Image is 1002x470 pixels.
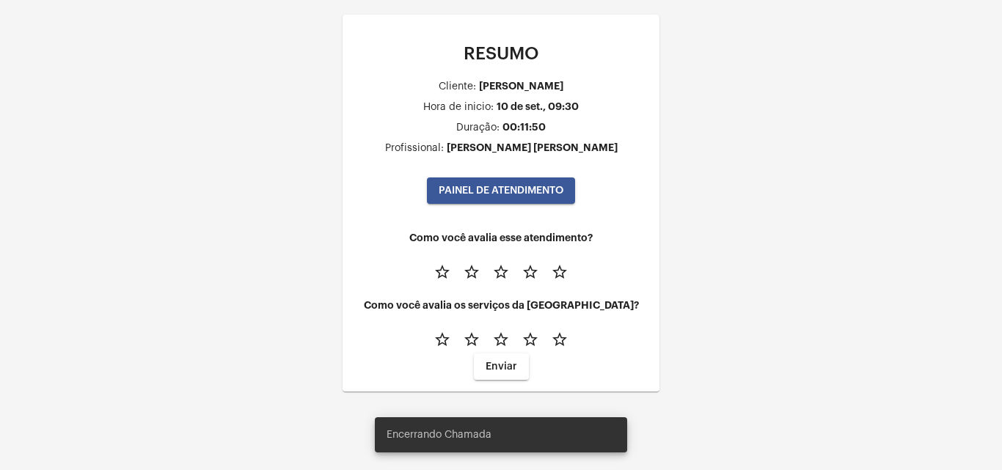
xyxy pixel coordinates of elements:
h4: Como você avalia os serviços da [GEOGRAPHIC_DATA]? [354,300,648,311]
div: Cliente: [439,81,476,92]
mat-icon: star_border [492,263,510,281]
span: PAINEL DE ATENDIMENTO [439,186,563,196]
div: Hora de inicio: [423,102,494,113]
span: Enviar [486,361,517,372]
mat-icon: star_border [522,263,539,281]
div: 00:11:50 [502,122,546,133]
div: Profissional: [385,143,444,154]
mat-icon: star_border [492,331,510,348]
h4: Como você avalia esse atendimento? [354,232,648,243]
div: [PERSON_NAME] [479,81,563,92]
button: Enviar [474,353,529,380]
button: PAINEL DE ATENDIMENTO [427,177,575,204]
div: [PERSON_NAME] [PERSON_NAME] [447,142,618,153]
p: RESUMO [354,44,648,63]
mat-icon: star_border [434,263,451,281]
div: 10 de set., 09:30 [497,101,579,112]
mat-icon: star_border [551,331,568,348]
mat-icon: star_border [463,331,480,348]
mat-icon: star_border [434,331,451,348]
mat-icon: star_border [463,263,480,281]
mat-icon: star_border [551,263,568,281]
div: Duração: [456,122,500,133]
span: Encerrando Chamada [387,427,491,442]
mat-icon: star_border [522,331,539,348]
